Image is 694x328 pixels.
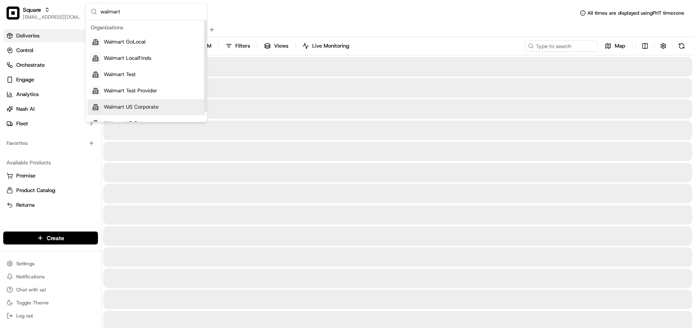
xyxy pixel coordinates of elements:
span: Create [47,234,64,242]
span: Walmart GoLocal [104,39,146,46]
p: Welcome 👋 [8,33,148,46]
button: Control [3,44,98,57]
input: Got a question? Start typing here... [21,52,146,61]
a: Returns [7,201,95,209]
span: Walmart US Stores [104,120,149,127]
span: Toggle Theme [16,300,49,306]
button: Start new chat [138,80,148,90]
span: Chat with us! [16,286,46,293]
span: Product Catalog [16,187,55,194]
img: Nash [8,8,24,24]
button: Toggle Theme [3,297,98,308]
button: Engage [3,73,98,86]
button: Promise [3,169,98,182]
button: Create [3,232,98,245]
span: Engage [16,76,34,83]
button: SquareSquare[EMAIL_ADDRESS][DOMAIN_NAME] [3,3,84,23]
button: Returns [3,199,98,212]
a: Powered byPylon [57,138,98,144]
button: Map [601,40,629,52]
button: Square [23,6,41,14]
a: 💻API Documentation [65,115,134,129]
div: Favorites [3,137,98,150]
a: Deliveries [3,29,98,42]
span: Analytics [16,91,39,98]
div: We're available if you need us! [28,86,103,92]
span: Settings [16,260,35,267]
span: API Documentation [77,118,131,126]
a: Analytics [3,88,98,101]
div: 📗 [8,119,15,125]
span: Returns [16,201,35,209]
a: Product Catalog [7,187,95,194]
span: All times are displayed using PHT timezone [587,10,684,16]
button: Chat with us! [3,284,98,295]
span: Views [274,42,288,50]
div: Available Products [3,156,98,169]
img: Square [7,7,20,20]
button: Fleet [3,117,98,130]
span: Fleet [16,120,28,127]
button: Log out [3,310,98,321]
span: Pylon [81,138,98,144]
a: 📗Knowledge Base [5,115,65,129]
input: Search... [100,4,202,20]
div: Suggestions [86,20,207,122]
button: Settings [3,258,98,269]
span: Knowledge Base [16,118,62,126]
span: Orchestrate [16,61,45,69]
a: Promise [7,172,95,179]
button: Filters [222,40,254,52]
button: Product Catalog [3,184,98,197]
span: Filters [235,42,250,50]
span: Walmart US Corporate [104,104,159,111]
button: Notifications [3,271,98,282]
button: Refresh [676,40,687,52]
span: Notifications [16,273,45,280]
span: Live Monitoring [312,42,349,50]
span: Promise [16,172,35,179]
span: Nash AI [16,105,35,113]
span: Map [615,42,625,50]
button: Views [261,40,292,52]
span: Deliveries [16,32,39,39]
button: Nash AI [3,103,98,116]
button: [EMAIL_ADDRESS][DOMAIN_NAME] [23,14,81,20]
span: Control [16,47,33,54]
button: Orchestrate [3,59,98,72]
span: Log out [16,313,33,319]
span: Walmart LocalFinds [104,55,151,62]
div: Start new chat [28,78,133,86]
div: 💻 [69,119,75,125]
button: Live Monitoring [299,40,353,52]
div: Organizations [87,22,205,34]
img: 1736555255976-a54dd68f-1ca7-489b-9aae-adbdc363a1c4 [8,78,23,92]
span: Walmart Test [104,71,136,79]
input: Type to search [525,40,598,52]
span: Walmart Test Provider [104,87,157,95]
